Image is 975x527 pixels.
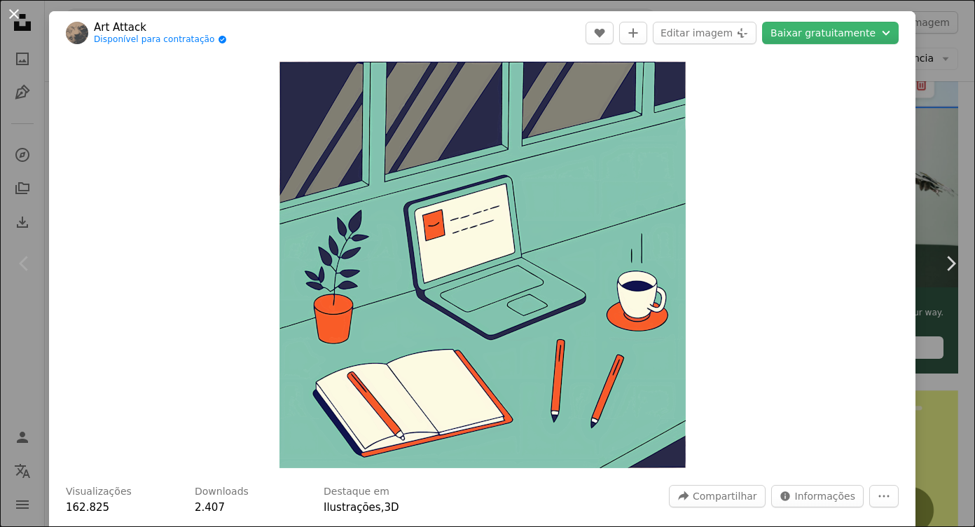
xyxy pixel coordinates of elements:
[693,486,757,507] span: Compartilhar
[869,485,899,507] button: Mais ações
[795,486,855,507] span: Informações
[762,22,899,44] button: Escolha o formato do download
[66,485,132,499] h3: Visualizações
[195,485,249,499] h3: Downloads
[653,22,756,44] button: Editar imagem
[381,501,385,514] span: ,
[195,501,225,514] span: 2.407
[66,501,109,514] span: 162.825
[384,501,399,514] a: 3D
[771,485,864,507] button: Estatísticas desta imagem
[926,196,975,331] a: Próximo
[619,22,647,44] button: Adicionar à coleção
[66,22,88,44] img: Ir para o perfil de Art Attack
[94,20,227,34] a: Art Attack
[669,485,766,507] button: Compartilhar esta imagem
[324,501,381,514] a: Ilustrações
[586,22,614,44] button: Curtir
[279,62,686,468] img: Um computador portátil que senta-se em cima de uma mesa ao lado de um copo de café
[94,34,227,46] a: Disponível para contratação
[324,485,389,499] h3: Destaque em
[279,62,686,468] button: Ampliar esta imagem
